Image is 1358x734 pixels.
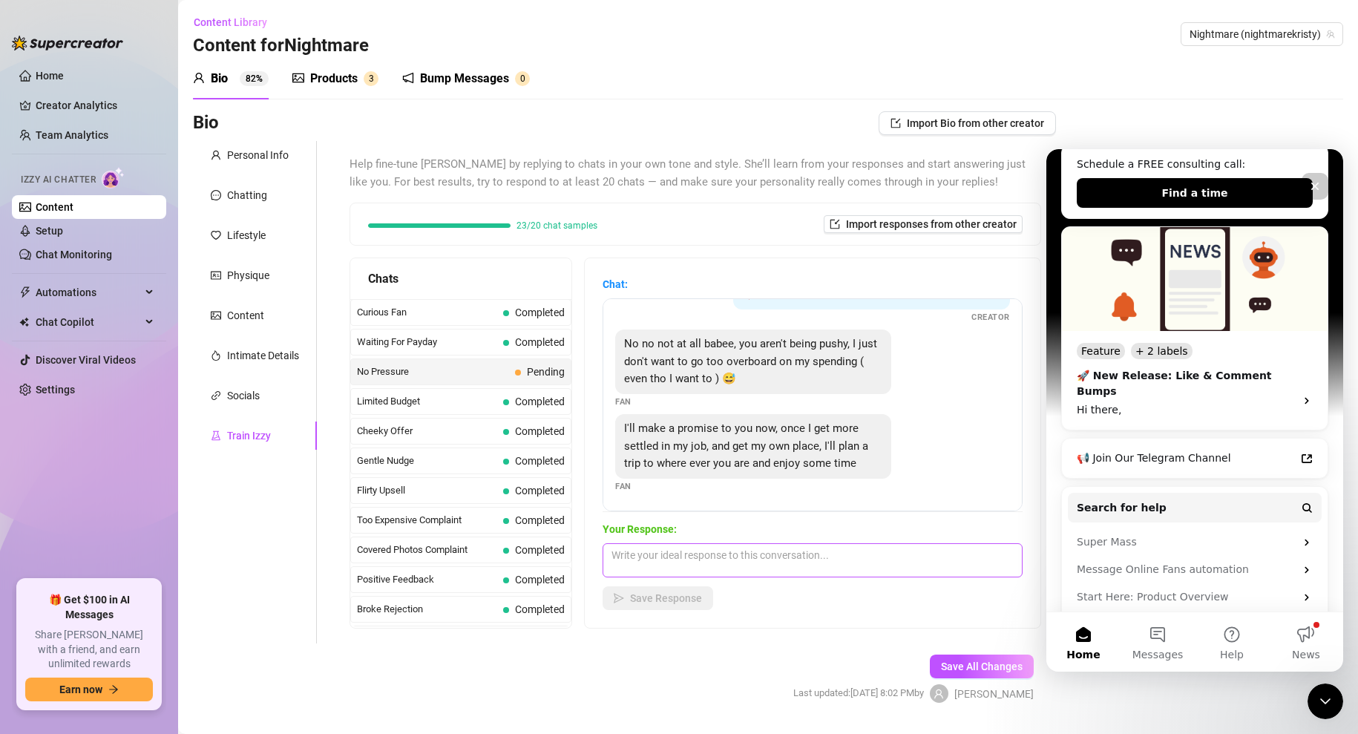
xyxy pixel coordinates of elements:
h3: Content for Nightmare [193,34,369,58]
div: Products [310,70,358,88]
span: Share [PERSON_NAME] with a friend, and earn unlimited rewards [25,628,153,672]
span: Completed [515,336,565,348]
div: Bio [211,70,228,88]
sup: 0 [515,71,530,86]
iframe: Intercom live chat [1308,684,1343,719]
div: Bump Messages [420,70,509,88]
span: picture [292,72,304,84]
button: Import responses from other creator [824,215,1023,233]
div: Physique [227,267,269,284]
a: Setup [36,225,63,237]
span: Completed [515,485,565,497]
span: Completed [515,425,565,437]
span: Content Library [194,16,267,28]
span: Completed [515,455,565,467]
a: Content [36,201,73,213]
div: Socials [227,387,260,404]
a: Settings [36,384,75,396]
a: Discover Viral Videos [36,354,136,366]
span: heart [211,230,221,240]
span: No no not at all babee, you aren't being pushy, I just don't want to go too overboard on my spend... [624,337,877,385]
div: Intimate Details [227,347,299,364]
span: I'll make a promise to you now, once I get more settled in my job, and get my own place, I'll pla... [624,422,868,470]
span: Automations [36,281,141,304]
span: Earn now [59,684,102,695]
button: Content Library [193,10,279,34]
span: Completed [515,307,565,318]
sup: 82% [240,71,269,86]
span: Cheeky Offer [357,424,497,439]
span: [PERSON_NAME] [954,686,1034,702]
span: idcard [211,270,221,281]
span: Completed [515,544,565,556]
strong: Chat: [603,278,628,290]
img: Chat Copilot [19,317,29,327]
div: Personal Info [227,147,289,163]
span: team [1326,30,1335,39]
span: Import responses from other creator [846,218,1017,230]
span: Covered Photos Complaint [357,543,497,557]
span: user [193,72,205,84]
span: message [211,190,221,200]
span: Nightmare (nightmarekristy) [1190,23,1334,45]
span: Save All Changes [941,661,1023,672]
span: import [890,118,901,128]
span: picture [211,310,221,321]
span: Chat Copilot [36,310,141,334]
span: 3 [369,73,374,84]
span: experiment [211,430,221,441]
span: Flirty Upsell [357,483,497,498]
span: notification [402,72,414,84]
span: user [934,689,944,699]
span: Izzy AI Chatter [21,173,96,187]
iframe: Intercom live chat [1046,149,1343,672]
span: No Pressure [357,364,509,379]
div: Content [227,307,264,324]
span: Completed [515,603,565,615]
span: Broke Rejection [357,602,497,617]
span: thunderbolt [19,286,31,298]
span: Pending [527,366,565,378]
span: Positive Feedback [357,572,497,587]
a: Chat Monitoring [36,249,112,260]
button: Save Response [603,586,713,610]
span: Fan [615,480,632,493]
span: Curious Fan [357,305,497,320]
button: Save All Changes [930,655,1034,678]
img: AI Chatter [102,167,125,189]
sup: 3 [364,71,378,86]
span: Import Bio from other creator [907,117,1044,129]
span: 23/20 chat samples [516,221,597,230]
span: arrow-right [108,684,119,695]
span: Gentle Nudge [357,453,497,468]
strong: Your Response: [603,523,677,535]
span: Fan [615,396,632,408]
a: Home [36,70,64,82]
button: Import Bio from other creator [879,111,1056,135]
img: logo-BBDzfeDw.svg [12,36,123,50]
span: Completed [515,574,565,586]
span: Help fine-tune [PERSON_NAME] by replying to chats in your own tone and style. She’ll learn from y... [350,156,1041,191]
span: Last updated: [DATE] 8:02 PM by [793,686,924,701]
div: Chatting [227,187,267,203]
